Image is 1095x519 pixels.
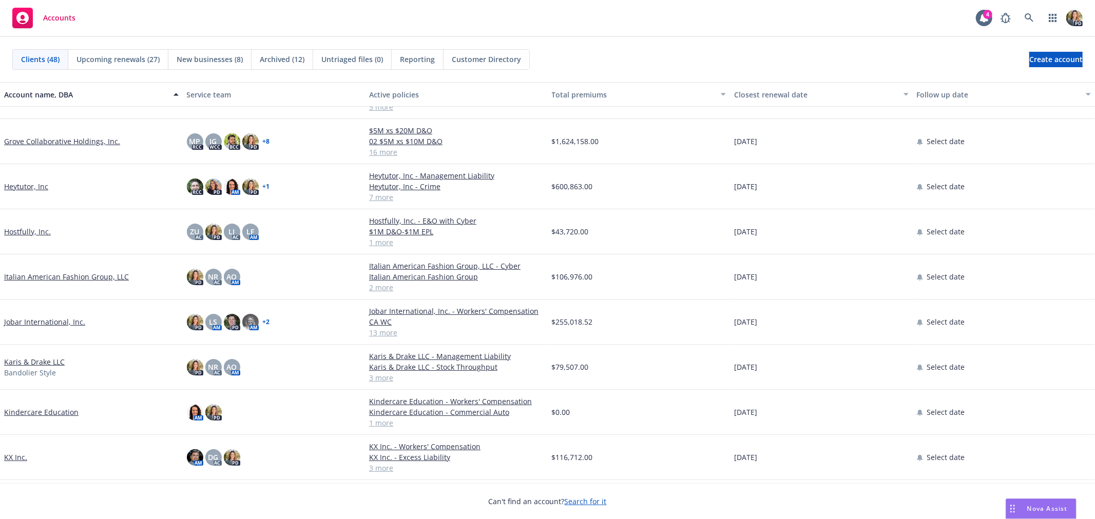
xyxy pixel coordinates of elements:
[369,170,544,181] a: Heytutor, Inc - Management Liability
[734,271,757,282] span: [DATE]
[177,54,243,65] span: New businesses (8)
[927,181,965,192] span: Select date
[734,316,757,327] span: [DATE]
[369,125,544,136] a: $5M xs $20M D&O
[369,237,544,248] a: 1 more
[734,89,897,100] div: Closest renewal date
[190,226,200,237] span: ZU
[205,404,222,421] img: photo
[369,407,544,417] a: Kindercare Education - Commercial Auto
[369,441,544,452] a: KX Inc. - Workers' Compensation
[263,184,270,190] a: + 1
[242,314,259,330] img: photo
[730,82,913,107] button: Closest renewal date
[452,54,521,65] span: Customer Directory
[983,10,992,19] div: 4
[229,226,235,237] span: LI
[1006,498,1077,519] button: Nova Assist
[489,496,607,507] span: Can't find an account?
[734,181,757,192] span: [DATE]
[4,367,56,378] span: Bandolier Style
[187,404,203,421] img: photo
[369,102,544,112] a: 5 more
[263,319,270,325] a: + 2
[4,89,167,100] div: Account name, DBA
[917,89,1080,100] div: Follow up date
[4,356,65,367] a: Karis & Drake LLC
[1043,8,1063,28] a: Switch app
[242,178,259,195] img: photo
[369,147,544,157] a: 16 more
[369,316,544,327] a: CA WC
[369,192,544,203] a: 7 more
[552,316,593,327] span: $255,018.52
[1019,8,1040,28] a: Search
[369,396,544,407] a: Kindercare Education - Workers' Compensation
[369,327,544,338] a: 13 more
[552,89,715,100] div: Total premiums
[995,8,1016,28] a: Report a Bug
[369,417,544,428] a: 1 more
[321,54,383,65] span: Untriaged files (0)
[734,452,757,463] span: [DATE]
[187,178,203,195] img: photo
[208,362,219,372] span: NR
[187,269,203,285] img: photo
[369,271,544,282] a: Italian American Fashion Group
[369,215,544,226] a: Hostfully, Inc. - E&O with Cyber
[552,407,570,417] span: $0.00
[927,226,965,237] span: Select date
[4,136,120,147] a: Grove Collaborative Holdings, Inc.
[187,314,203,330] img: photo
[187,89,361,100] div: Service team
[552,271,593,282] span: $106,976.00
[208,452,219,463] span: DG
[927,271,965,282] span: Select date
[734,362,757,372] span: [DATE]
[1066,10,1083,26] img: photo
[189,136,201,147] span: MP
[1006,499,1019,518] div: Drag to move
[224,133,240,150] img: photo
[227,362,237,372] span: AO
[369,226,544,237] a: $1M D&O-$1M EPL
[224,449,240,466] img: photo
[369,181,544,192] a: Heytutor, Inc - Crime
[369,452,544,463] a: KX Inc. - Excess Liability
[208,271,219,282] span: NR
[21,54,60,65] span: Clients (48)
[400,54,435,65] span: Reporting
[734,136,757,147] span: [DATE]
[205,224,222,240] img: photo
[246,226,254,237] span: LF
[552,226,589,237] span: $43,720.00
[1027,504,1068,513] span: Nova Assist
[4,407,79,417] a: Kindercare Education
[365,82,548,107] button: Active policies
[369,261,544,271] a: Italian American Fashion Group, LLC - Cyber
[369,136,544,147] a: 02 $5M xs $10M D&O
[4,452,27,463] a: KX Inc.
[76,54,160,65] span: Upcoming renewals (27)
[224,314,240,330] img: photo
[369,282,544,293] a: 2 more
[927,316,965,327] span: Select date
[565,496,607,506] a: Search for it
[369,89,544,100] div: Active policies
[4,226,51,237] a: Hostfully, Inc.
[369,351,544,362] a: Karis & Drake LLC - Management Liability
[183,82,366,107] button: Service team
[4,181,48,192] a: Heytutor, Inc
[227,271,237,282] span: AO
[4,271,129,282] a: Italian American Fashion Group, LLC
[369,362,544,372] a: Karis & Drake LLC - Stock Throughput
[187,359,203,375] img: photo
[43,14,75,22] span: Accounts
[369,306,544,316] a: Jobar International, Inc. - Workers' Compensation
[8,4,80,32] a: Accounts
